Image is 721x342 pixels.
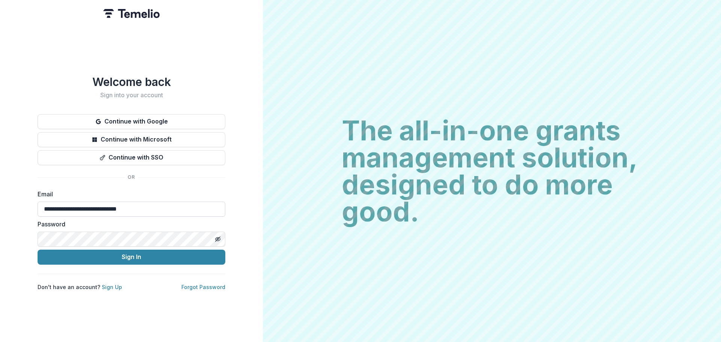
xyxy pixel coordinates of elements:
button: Continue with Google [38,114,225,129]
button: Toggle password visibility [212,233,224,245]
button: Sign In [38,250,225,265]
h2: Sign into your account [38,92,225,99]
button: Continue with Microsoft [38,132,225,147]
a: Forgot Password [181,284,225,290]
label: Password [38,220,221,229]
label: Email [38,190,221,199]
img: Temelio [103,9,160,18]
h1: Welcome back [38,75,225,89]
p: Don't have an account? [38,283,122,291]
a: Sign Up [102,284,122,290]
button: Continue with SSO [38,150,225,165]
